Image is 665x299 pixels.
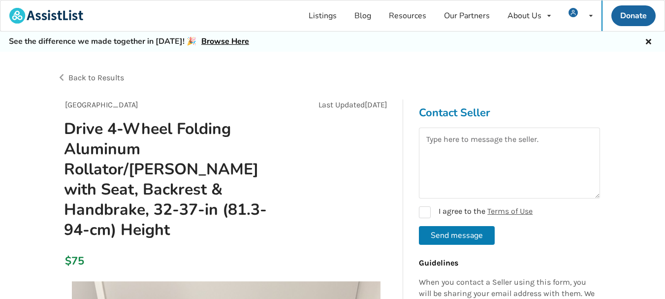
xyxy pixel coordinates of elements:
a: Listings [300,0,346,31]
label: I agree to the [419,206,533,218]
img: assistlist-logo [9,8,83,24]
span: [DATE] [365,100,387,109]
span: Last Updated [318,100,365,109]
a: Browse Here [201,36,249,47]
div: About Us [507,12,541,20]
a: Donate [611,5,656,26]
a: Blog [346,0,380,31]
button: Send message [419,226,495,245]
a: Our Partners [435,0,499,31]
a: Terms of Use [487,206,533,216]
span: [GEOGRAPHIC_DATA] [65,100,138,109]
h5: See the difference we made together in [DATE]! 🎉 [9,36,249,47]
h3: Contact Seller [419,106,600,120]
h1: Drive 4-Wheel Folding Aluminum Rollator/[PERSON_NAME] with Seat, Backrest & Handbrake, 32-37-in (... [56,119,289,240]
span: Back to Results [68,73,124,82]
a: Resources [380,0,435,31]
img: user icon [569,8,578,17]
b: Guidelines [419,258,458,267]
div: $75 [65,254,70,268]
